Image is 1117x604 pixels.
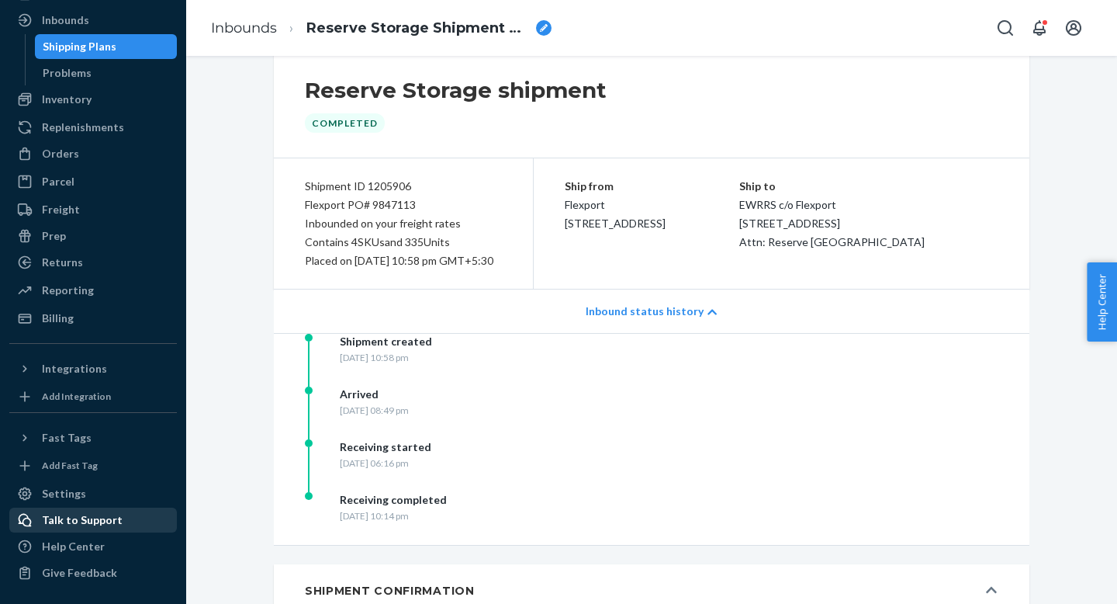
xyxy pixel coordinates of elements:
a: Talk to Support [9,508,177,533]
h2: Reserve Storage shipment [305,76,607,104]
span: [STREET_ADDRESS] Attn: Reserve [GEOGRAPHIC_DATA] [739,217,925,248]
div: Prep [42,228,66,244]
a: Parcel [9,169,177,194]
div: Inventory [42,92,92,107]
div: Freight [42,202,80,217]
button: Open account menu [1058,12,1089,43]
a: Returns [9,250,177,275]
div: Integrations [42,361,107,377]
a: Reporting [9,278,177,303]
span: Flexport [STREET_ADDRESS] [565,198,666,230]
a: Add Integration [9,387,177,406]
a: Inbounds [211,19,277,36]
div: Parcel [42,174,74,189]
div: Arrived [340,387,409,402]
ol: breadcrumbs [199,5,564,51]
a: Inbounds [9,8,177,33]
div: [DATE] 06:16 pm [340,456,431,470]
div: Reporting [42,283,94,298]
button: Help Center [1087,262,1117,342]
div: Inbounds [42,12,89,28]
div: Problems [43,65,92,81]
div: Receiving started [340,439,431,455]
div: [DATE] 10:14 pm [340,509,447,522]
div: Settings [42,486,86,502]
a: Freight [9,197,177,222]
h5: SHIPMENT CONFIRMATION [305,583,475,599]
button: Integrations [9,356,177,381]
a: Settings [9,481,177,506]
div: Contains 4 SKUs and 335 Units [305,233,502,252]
div: Shipment ID 1205906 [305,177,502,196]
span: Reserve Storage Shipment STIba8dea431c [306,19,530,39]
div: Inbounded on your freight rates [305,214,502,233]
div: [DATE] 08:49 pm [340,404,409,417]
a: Shipping Plans [35,34,178,59]
div: Orders [42,146,79,161]
div: Talk to Support [42,512,123,528]
button: Open notifications [1024,12,1055,43]
p: Ship from [565,177,739,196]
div: Placed on [DATE] 10:58 pm GMT+5:30 [305,252,502,270]
div: [DATE] 10:58 pm [340,351,432,364]
p: Inbound status history [586,304,704,319]
div: Flexport PO# 9847113 [305,196,502,214]
a: Prep [9,224,177,248]
button: Give Feedback [9,561,177,585]
a: Replenishments [9,115,177,140]
div: Completed [305,113,385,133]
button: Fast Tags [9,425,177,450]
div: Help Center [42,539,105,554]
div: Billing [42,311,74,326]
p: EWRRS c/o Flexport [739,196,998,214]
p: Ship to [739,177,998,196]
button: Open Search Box [990,12,1021,43]
a: Orders [9,141,177,166]
div: Shipment created [340,334,432,349]
div: Give Feedback [42,565,117,581]
div: Fast Tags [42,430,92,446]
a: Billing [9,306,177,331]
a: Inventory [9,87,177,112]
a: Help Center [9,534,177,559]
div: Add Integration [42,390,111,403]
div: Replenishments [42,120,124,135]
a: Problems [35,61,178,85]
a: Add Fast Tag [9,456,177,475]
div: Shipping Plans [43,39,116,54]
div: Returns [42,255,83,270]
div: Add Fast Tag [42,459,98,472]
div: Receiving completed [340,492,447,508]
